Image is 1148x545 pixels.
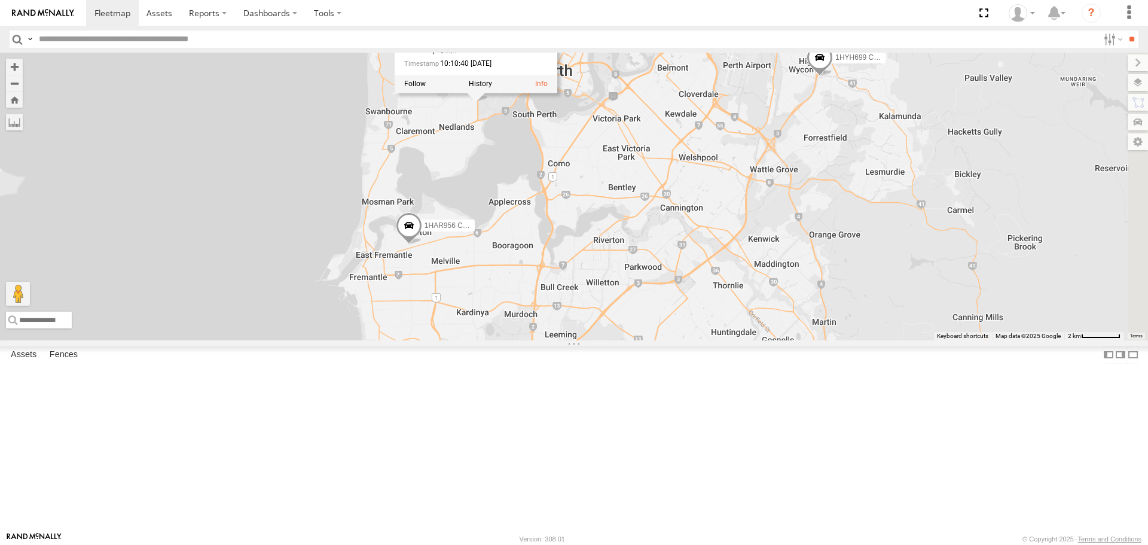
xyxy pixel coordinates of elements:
[12,9,74,17] img: rand-logo.svg
[1128,133,1148,150] label: Map Settings
[835,53,937,62] span: 1HYH699 Coor.Engage & Place
[1127,346,1139,364] label: Hide Summary Table
[520,535,565,543] div: Version: 308.01
[404,80,426,89] label: Realtime tracking of Asset
[6,114,23,130] label: Measure
[25,31,35,48] label: Search Query
[1099,31,1125,48] label: Search Filter Options
[1130,333,1143,338] a: Terms (opens in new tab)
[535,80,548,89] a: View Asset Details
[937,332,988,340] button: Keyboard shortcuts
[1068,333,1081,339] span: 2 km
[1115,346,1126,364] label: Dock Summary Table to the Right
[1022,535,1141,543] div: © Copyright 2025 -
[469,80,492,89] label: View Asset History
[1082,4,1101,23] i: ?
[1078,535,1141,543] a: Terms and Conditions
[404,60,524,68] div: Date/time of location update
[6,92,23,108] button: Zoom Home
[1004,4,1039,22] div: Andrew Fisher
[1103,346,1115,364] label: Dock Summary Table to the Left
[6,282,30,306] button: Drag Pegman onto the map to open Street View
[6,59,23,75] button: Zoom in
[425,221,517,230] span: 1HAR956 Coor. Stat. Planing
[1064,332,1124,340] button: Map Scale: 2 km per 62 pixels
[5,347,42,364] label: Assets
[6,75,23,92] button: Zoom out
[996,333,1061,339] span: Map data ©2025 Google
[7,533,62,545] a: Visit our Website
[44,347,84,364] label: Fences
